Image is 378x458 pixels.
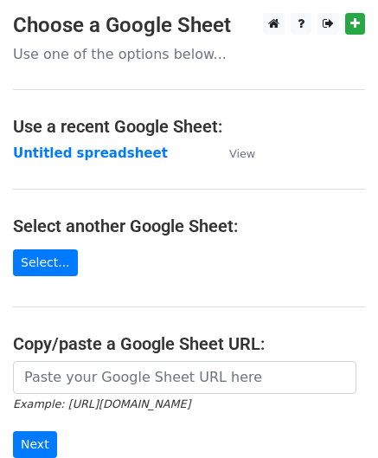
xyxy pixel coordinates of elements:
h3: Choose a Google Sheet [13,13,365,38]
a: Select... [13,249,78,276]
h4: Select another Google Sheet: [13,216,365,236]
input: Next [13,431,57,458]
p: Use one of the options below... [13,45,365,63]
a: Untitled spreadsheet [13,145,168,161]
small: View [229,147,255,160]
small: Example: [URL][DOMAIN_NAME] [13,397,190,410]
h4: Copy/paste a Google Sheet URL: [13,333,365,354]
a: View [212,145,255,161]
h4: Use a recent Google Sheet: [13,116,365,137]
input: Paste your Google Sheet URL here [13,361,356,394]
